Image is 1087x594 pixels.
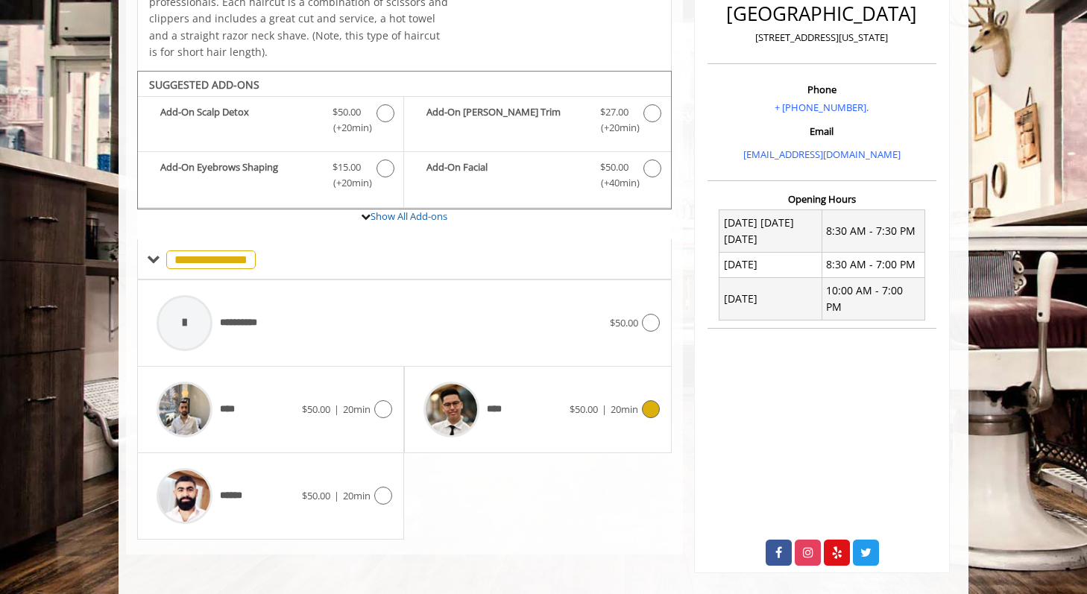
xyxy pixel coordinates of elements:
[602,402,607,416] span: |
[137,71,672,209] div: The Made Man Senior Barber Haircut Add-onS
[149,78,259,92] b: SUGGESTED ADD-ONS
[343,402,371,416] span: 20min
[334,489,339,502] span: |
[343,489,371,502] span: 20min
[412,159,663,195] label: Add-On Facial
[570,402,598,416] span: $50.00
[711,30,933,45] p: [STREET_ADDRESS][US_STATE]
[145,104,396,139] label: Add-On Scalp Detox
[822,278,924,320] td: 10:00 AM - 7:00 PM
[719,252,822,277] td: [DATE]
[325,120,369,136] span: (+20min )
[426,159,585,191] b: Add-On Facial
[334,402,339,416] span: |
[711,126,933,136] h3: Email
[592,175,636,191] span: (+40min )
[325,175,369,191] span: (+20min )
[160,104,318,136] b: Add-On Scalp Detox
[719,278,822,320] td: [DATE]
[743,148,901,161] a: [EMAIL_ADDRESS][DOMAIN_NAME]
[822,210,924,253] td: 8:30 AM - 7:30 PM
[711,84,933,95] h3: Phone
[145,159,396,195] label: Add-On Eyebrows Shaping
[600,104,628,120] span: $27.00
[412,104,663,139] label: Add-On Beard Trim
[426,104,585,136] b: Add-On [PERSON_NAME] Trim
[708,194,936,204] h3: Opening Hours
[302,402,330,416] span: $50.00
[160,159,318,191] b: Add-On Eyebrows Shaping
[333,104,361,120] span: $50.00
[611,402,638,416] span: 20min
[610,316,638,329] span: $50.00
[592,120,636,136] span: (+20min )
[371,209,447,223] a: Show All Add-ons
[302,489,330,502] span: $50.00
[775,101,869,114] a: + [PHONE_NUMBER].
[822,252,924,277] td: 8:30 AM - 7:00 PM
[333,159,361,175] span: $15.00
[711,3,933,25] h2: [GEOGRAPHIC_DATA]
[719,210,822,253] td: [DATE] [DATE] [DATE]
[600,159,628,175] span: $50.00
